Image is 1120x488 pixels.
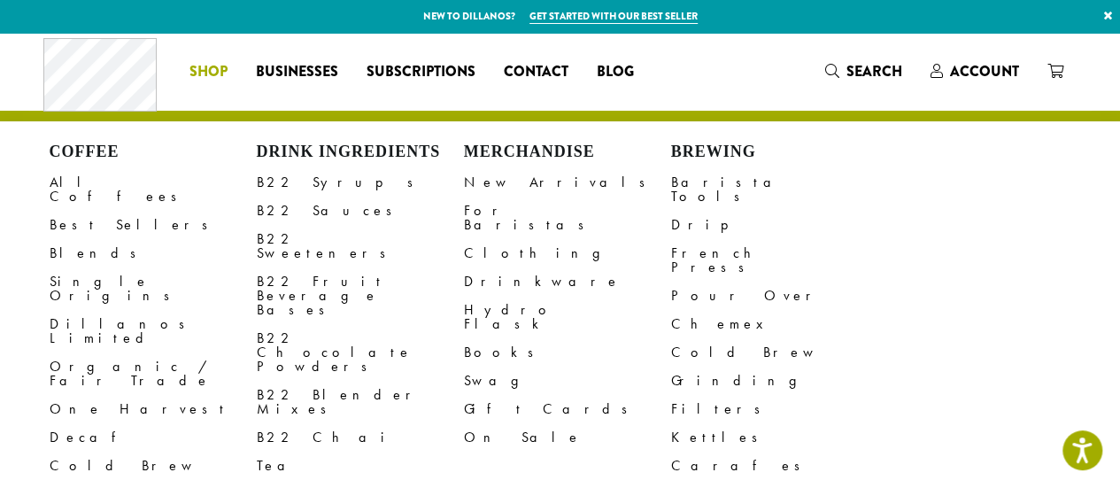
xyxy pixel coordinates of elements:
a: Blends [50,239,257,267]
span: Shop [189,61,228,83]
h4: Drink Ingredients [257,143,464,162]
a: For Baristas [464,197,671,239]
a: Swag [464,367,671,395]
a: French Press [671,239,878,282]
span: Contact [504,61,568,83]
a: Kettles [671,423,878,452]
a: Best Sellers [50,211,257,239]
a: Decaf [50,423,257,452]
a: Grinding [671,367,878,395]
a: B22 Syrups [257,168,464,197]
a: Single Origins [50,267,257,310]
a: Drinkware [464,267,671,296]
a: Carafes [671,452,878,480]
a: B22 Chai [257,423,464,452]
a: B22 Sweeteners [257,225,464,267]
a: Tea [257,452,464,480]
a: New Arrivals [464,168,671,197]
a: Chemex [671,310,878,338]
span: Businesses [256,61,338,83]
a: Organic / Fair Trade [50,352,257,395]
h4: Merchandise [464,143,671,162]
a: Pour Over [671,282,878,310]
a: One Harvest [50,395,257,423]
a: Filters [671,395,878,423]
a: All Coffees [50,168,257,211]
a: B22 Chocolate Powders [257,324,464,381]
a: Dillanos Limited [50,310,257,352]
h4: Coffee [50,143,257,162]
a: Get started with our best seller [529,9,698,24]
a: B22 Fruit Beverage Bases [257,267,464,324]
span: Blog [597,61,634,83]
a: Clothing [464,239,671,267]
span: Subscriptions [367,61,475,83]
a: Hydro Flask [464,296,671,338]
a: Barista Tools [671,168,878,211]
a: B22 Blender Mixes [257,381,464,423]
a: Cold Brew [50,452,257,480]
a: Books [464,338,671,367]
span: Search [846,61,902,81]
a: Drip [671,211,878,239]
a: Search [811,57,916,86]
span: Account [950,61,1019,81]
a: Cold Brew [671,338,878,367]
h4: Brewing [671,143,878,162]
a: Gift Cards [464,395,671,423]
a: Shop [175,58,242,86]
a: B22 Sauces [257,197,464,225]
a: On Sale [464,423,671,452]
